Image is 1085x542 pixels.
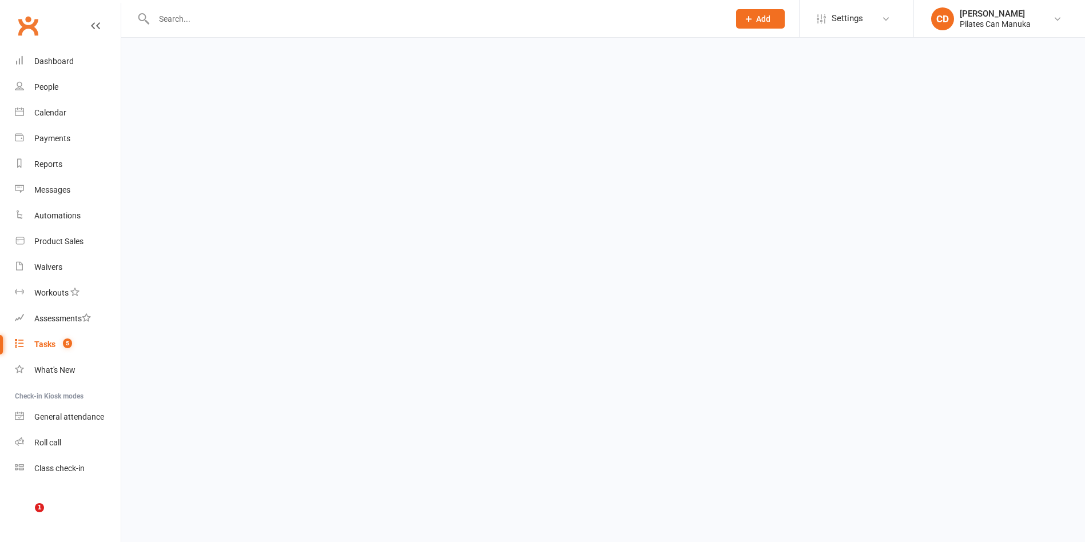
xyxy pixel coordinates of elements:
a: Automations [15,203,121,229]
a: Clubworx [14,11,42,40]
div: Calendar [34,108,66,117]
div: What's New [34,365,75,374]
div: People [34,82,58,91]
div: Class check-in [34,464,85,473]
a: Workouts [15,280,121,306]
a: Dashboard [15,49,121,74]
div: Product Sales [34,237,84,246]
a: Assessments [15,306,121,332]
a: General attendance kiosk mode [15,404,121,430]
a: Class kiosk mode [15,456,121,481]
button: Add [736,9,785,29]
iframe: Intercom live chat [11,503,39,531]
div: CD [931,7,954,30]
a: What's New [15,357,121,383]
a: Payments [15,126,121,152]
a: Reports [15,152,121,177]
a: Calendar [15,100,121,126]
div: Roll call [34,438,61,447]
span: 5 [63,338,72,348]
div: Reports [34,160,62,169]
div: [PERSON_NAME] [960,9,1031,19]
span: Settings [832,6,863,31]
div: Tasks [34,340,55,349]
div: Automations [34,211,81,220]
div: Waivers [34,262,62,272]
a: People [15,74,121,100]
div: Assessments [34,314,91,323]
div: Messages [34,185,70,194]
a: Messages [15,177,121,203]
a: Tasks 5 [15,332,121,357]
div: Payments [34,134,70,143]
a: Roll call [15,430,121,456]
div: Workouts [34,288,69,297]
input: Search... [150,11,721,27]
div: Dashboard [34,57,74,66]
div: General attendance [34,412,104,421]
a: Waivers [15,254,121,280]
div: Pilates Can Manuka [960,19,1031,29]
span: 1 [35,503,44,512]
span: Add [756,14,770,23]
a: Product Sales [15,229,121,254]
